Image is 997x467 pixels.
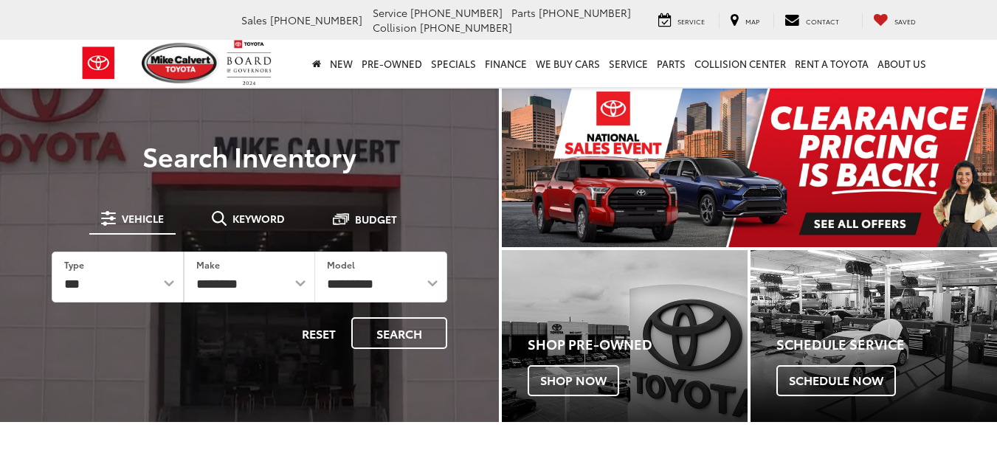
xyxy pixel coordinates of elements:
[232,213,285,224] span: Keyword
[241,13,267,27] span: Sales
[410,5,503,20] span: [PHONE_NUMBER]
[142,43,220,83] img: Mike Calvert Toyota
[604,40,652,87] a: Service
[652,40,690,87] a: Parts
[64,258,84,271] label: Type
[806,16,839,26] span: Contact
[427,40,480,87] a: Specials
[355,214,397,224] span: Budget
[751,250,997,423] div: Toyota
[31,141,468,170] h3: Search Inventory
[325,40,357,87] a: New
[270,13,362,27] span: [PHONE_NUMBER]
[690,40,790,87] a: Collision Center
[776,337,997,352] h4: Schedule Service
[528,337,748,352] h4: Shop Pre-Owned
[502,250,748,423] div: Toyota
[373,20,417,35] span: Collision
[647,13,716,29] a: Service
[745,16,759,26] span: Map
[862,13,927,29] a: My Saved Vehicles
[373,5,407,20] span: Service
[873,40,931,87] a: About Us
[894,16,916,26] span: Saved
[776,365,896,396] span: Schedule Now
[751,250,997,423] a: Schedule Service Schedule Now
[773,13,850,29] a: Contact
[719,13,770,29] a: Map
[289,317,348,349] button: Reset
[327,258,355,271] label: Model
[539,5,631,20] span: [PHONE_NUMBER]
[677,16,705,26] span: Service
[357,40,427,87] a: Pre-Owned
[790,40,873,87] a: Rent a Toyota
[511,5,536,20] span: Parts
[480,40,531,87] a: Finance
[528,365,619,396] span: Shop Now
[420,20,512,35] span: [PHONE_NUMBER]
[71,39,126,87] img: Toyota
[531,40,604,87] a: WE BUY CARS
[122,213,164,224] span: Vehicle
[196,258,220,271] label: Make
[308,40,325,87] a: Home
[351,317,447,349] button: Search
[502,250,748,423] a: Shop Pre-Owned Shop Now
